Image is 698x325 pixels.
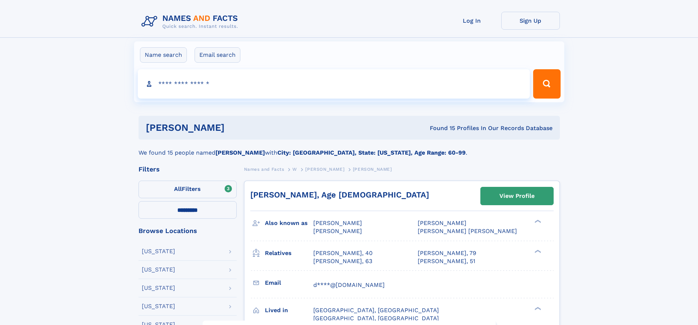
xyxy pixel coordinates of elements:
[142,267,175,273] div: [US_STATE]
[265,277,313,289] h3: Email
[139,140,560,157] div: We found 15 people named with .
[142,248,175,254] div: [US_STATE]
[215,149,265,156] b: [PERSON_NAME]
[313,219,362,226] span: [PERSON_NAME]
[533,219,542,224] div: ❯
[418,228,517,234] span: [PERSON_NAME] [PERSON_NAME]
[265,304,313,317] h3: Lived in
[244,165,284,174] a: Names and Facts
[195,47,240,63] label: Email search
[501,12,560,30] a: Sign Up
[443,12,501,30] a: Log In
[313,228,362,234] span: [PERSON_NAME]
[418,219,466,226] span: [PERSON_NAME]
[327,124,553,132] div: Found 15 Profiles In Our Records Database
[481,187,553,205] a: View Profile
[292,167,297,172] span: W
[533,69,560,99] button: Search Button
[305,167,344,172] span: [PERSON_NAME]
[174,185,182,192] span: All
[265,247,313,259] h3: Relatives
[142,285,175,291] div: [US_STATE]
[139,228,237,234] div: Browse Locations
[265,217,313,229] h3: Also known as
[313,257,372,265] a: [PERSON_NAME], 63
[418,249,476,257] a: [PERSON_NAME], 79
[277,149,466,156] b: City: [GEOGRAPHIC_DATA], State: [US_STATE], Age Range: 60-99
[139,181,237,198] label: Filters
[499,188,535,204] div: View Profile
[138,69,530,99] input: search input
[353,167,392,172] span: [PERSON_NAME]
[533,306,542,311] div: ❯
[146,123,327,132] h1: [PERSON_NAME]
[418,257,475,265] a: [PERSON_NAME], 51
[533,249,542,254] div: ❯
[140,47,187,63] label: Name search
[313,315,439,322] span: [GEOGRAPHIC_DATA], [GEOGRAPHIC_DATA]
[292,165,297,174] a: W
[313,249,373,257] a: [PERSON_NAME], 40
[142,303,175,309] div: [US_STATE]
[139,12,244,32] img: Logo Names and Facts
[250,190,429,199] a: [PERSON_NAME], Age [DEMOGRAPHIC_DATA]
[139,166,237,173] div: Filters
[313,307,439,314] span: [GEOGRAPHIC_DATA], [GEOGRAPHIC_DATA]
[305,165,344,174] a: [PERSON_NAME]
